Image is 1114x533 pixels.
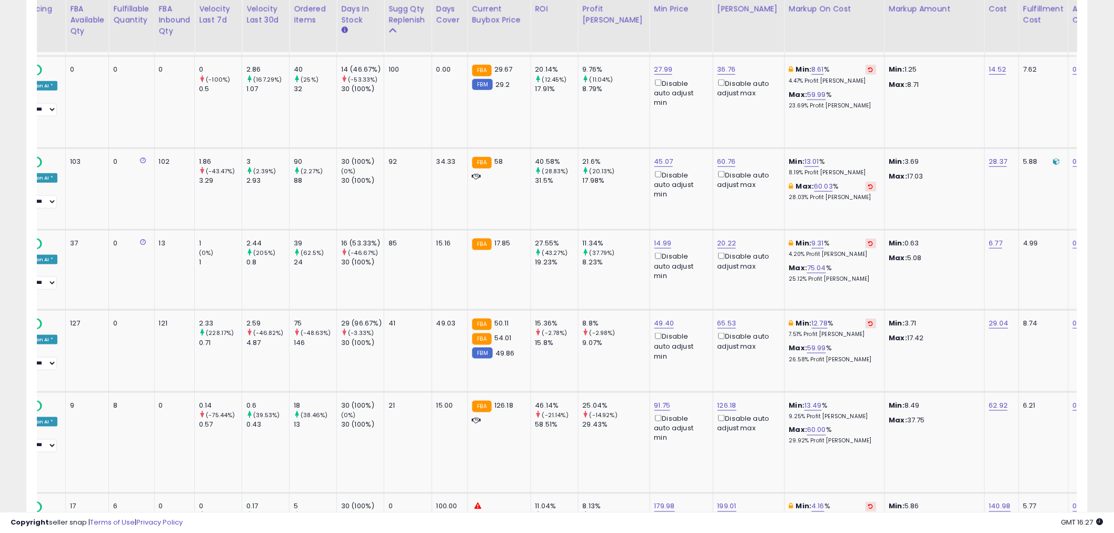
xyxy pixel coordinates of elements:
[341,411,356,419] small: (0%)
[812,64,824,75] a: 8.61
[294,338,336,348] div: 146
[389,4,427,26] div: Sugg Qty Replenish
[789,65,877,84] div: %
[542,411,569,419] small: (-21.14%)
[199,338,242,348] div: 0.71
[807,90,826,100] a: 59.99
[294,65,336,74] div: 40
[789,239,877,258] div: %
[535,258,578,267] div: 19.23%
[804,156,819,167] a: 13.01
[889,401,977,410] p: 8.49
[294,84,336,94] div: 32
[199,65,242,74] div: 0
[70,65,101,74] div: 0
[583,401,650,410] div: 25.04%
[718,169,777,190] div: Disable auto adjust max
[889,333,908,343] strong: Max:
[789,263,808,273] b: Max:
[889,157,977,166] p: 3.69
[41,66,57,75] span: OFF
[301,75,319,84] small: (25%)
[718,4,780,15] div: [PERSON_NAME]
[294,176,336,185] div: 88
[1023,319,1060,328] div: 8.74
[590,411,618,419] small: (-14.92%)
[294,420,336,429] div: 13
[535,84,578,94] div: 17.91%
[654,64,673,75] a: 27.99
[789,413,877,420] p: 9.25% Profit [PERSON_NAME]
[718,156,736,167] a: 60.76
[535,338,578,348] div: 15.8%
[812,238,824,249] a: 9.31
[789,263,877,283] div: %
[542,249,568,257] small: (43.27%)
[535,4,574,15] div: ROI
[253,249,275,257] small: (205%)
[341,258,384,267] div: 30 (100%)
[494,333,512,343] span: 54.01
[654,400,671,411] a: 91.75
[889,416,977,425] p: 37.75
[1023,157,1060,166] div: 5.88
[246,239,289,248] div: 2.44
[1073,501,1087,512] a: 0.37
[889,253,908,263] strong: Max:
[807,263,826,273] a: 75.04
[301,411,327,419] small: (38.46%)
[542,75,567,84] small: (12.45%)
[989,501,1011,512] a: 140.98
[494,238,511,248] span: 17.85
[789,90,877,110] div: %
[253,329,283,337] small: (-46.82%)
[199,239,242,248] div: 1
[113,319,146,328] div: 0
[494,318,509,328] span: 50.11
[1061,517,1103,527] span: 2025-10-7 16:27 GMT
[495,348,515,358] span: 49.86
[718,318,737,329] a: 65.53
[989,318,1009,329] a: 29.04
[16,4,61,15] div: Repricing
[199,4,237,26] div: Velocity Last 7d
[789,275,877,283] p: 25.12% Profit [PERSON_NAME]
[159,157,187,166] div: 102
[1073,156,1087,167] a: 0.37
[246,420,289,429] div: 0.43
[789,426,877,445] div: %
[41,239,57,248] span: OFF
[718,77,777,98] div: Disable auto adjust max
[16,255,57,264] div: Amazon AI *
[654,413,705,443] div: Disable auto adjust min
[789,157,877,176] div: %
[535,239,578,248] div: 27.55%
[436,319,460,328] div: 49.03
[1073,238,1088,249] a: 0.35
[590,75,613,84] small: (11.04%)
[718,413,777,433] div: Disable auto adjust max
[348,75,377,84] small: (-53.33%)
[16,185,57,209] div: Preset:
[41,320,57,329] span: OFF
[341,338,384,348] div: 30 (100%)
[812,318,828,329] a: 12.78
[341,26,347,35] small: Days In Stock.
[472,319,492,330] small: FBA
[70,401,101,410] div: 9
[889,253,977,263] p: 5.08
[16,335,57,344] div: Amazon AI *
[436,401,460,410] div: 15.00
[70,239,101,248] div: 37
[583,239,650,248] div: 11.34%
[789,169,877,176] p: 8.19% Profit [PERSON_NAME]
[301,167,323,175] small: (2.27%)
[294,4,332,26] div: Ordered Items
[654,501,675,512] a: 179.98
[199,258,242,267] div: 1
[889,64,905,74] strong: Min:
[718,501,737,512] a: 199.01
[341,157,384,166] div: 30 (100%)
[654,318,674,329] a: 49.40
[341,319,384,328] div: 29 (96.67%)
